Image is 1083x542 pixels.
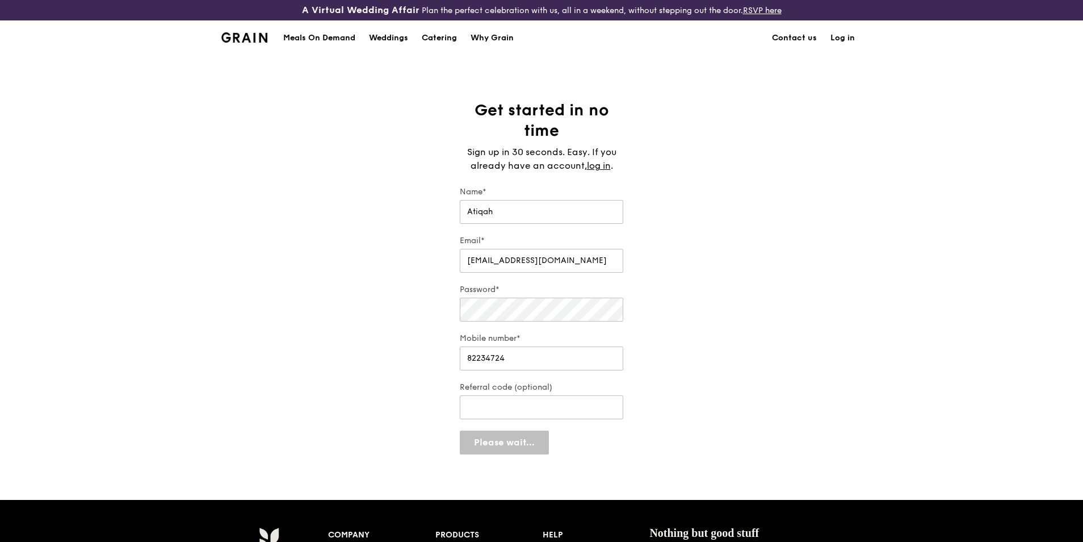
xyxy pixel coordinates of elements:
a: Catering [415,21,464,55]
a: Log in [824,21,862,55]
a: log in [587,159,611,173]
div: Meals On Demand [283,21,355,55]
label: Mobile number* [460,333,623,344]
img: Grain [221,32,267,43]
label: Referral code (optional) [460,382,623,393]
span: Nothing but good stuff [649,527,759,539]
a: Weddings [362,21,415,55]
label: Name* [460,186,623,198]
span: . [611,160,613,171]
a: Why Grain [464,21,520,55]
label: Password* [460,284,623,295]
div: Why Grain [471,21,514,55]
span: Sign up in 30 seconds. Easy. If you already have an account, [467,147,616,171]
a: GrainGrain [221,20,267,54]
a: Contact us [765,21,824,55]
button: Please wait... [460,431,549,455]
div: Catering [422,21,457,55]
div: Weddings [369,21,408,55]
div: Plan the perfect celebration with us, all in a weekend, without stepping out the door. [215,5,868,16]
h1: Get started in no time [460,100,623,141]
a: RSVP here [743,6,782,15]
label: Email* [460,235,623,247]
h3: A Virtual Wedding Affair [302,5,419,16]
